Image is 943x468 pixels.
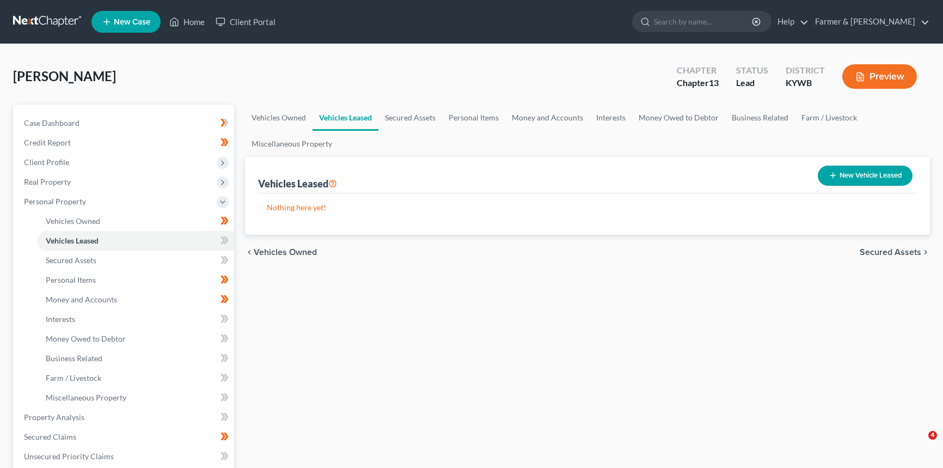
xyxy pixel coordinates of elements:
[818,166,913,186] button: New Vehicle Leased
[15,113,234,133] a: Case Dashboard
[795,105,864,131] a: Farm / Livestock
[24,197,86,206] span: Personal Property
[24,412,84,422] span: Property Analysis
[24,432,76,441] span: Secured Claims
[906,431,932,457] iframe: Intercom live chat
[810,12,929,32] a: Farmer & [PERSON_NAME]
[24,452,114,461] span: Unsecured Priority Claims
[37,309,234,329] a: Interests
[37,251,234,270] a: Secured Assets
[24,157,69,167] span: Client Profile
[46,295,117,304] span: Money and Accounts
[164,12,210,32] a: Home
[590,105,632,131] a: Interests
[46,275,96,284] span: Personal Items
[37,349,234,368] a: Business Related
[772,12,809,32] a: Help
[736,77,768,89] div: Lead
[378,105,442,131] a: Secured Assets
[842,64,917,89] button: Preview
[725,105,795,131] a: Business Related
[24,118,79,127] span: Case Dashboard
[313,105,378,131] a: Vehicles Leased
[24,138,71,147] span: Credit Report
[442,105,505,131] a: Personal Items
[15,447,234,466] a: Unsecured Priority Claims
[254,248,317,257] span: Vehicles Owned
[37,290,234,309] a: Money and Accounts
[15,408,234,427] a: Property Analysis
[24,177,71,186] span: Real Property
[245,248,317,257] button: chevron_left Vehicles Owned
[928,431,937,440] span: 4
[677,77,719,89] div: Chapter
[37,368,234,388] a: Farm / Livestock
[505,105,590,131] a: Money and Accounts
[46,393,126,402] span: Miscellaneous Property
[654,11,754,32] input: Search by name...
[46,354,102,363] span: Business Related
[210,12,281,32] a: Client Portal
[786,77,825,89] div: KYWB
[13,68,116,84] span: [PERSON_NAME]
[677,64,719,77] div: Chapter
[245,131,339,157] a: Miscellaneous Property
[709,77,719,88] span: 13
[37,231,234,251] a: Vehicles Leased
[114,18,150,26] span: New Case
[46,256,96,265] span: Secured Assets
[15,133,234,153] a: Credit Report
[46,373,101,382] span: Farm / Livestock
[46,314,75,324] span: Interests
[267,202,908,213] p: Nothing here yet!
[37,388,234,408] a: Miscellaneous Property
[632,105,725,131] a: Money Owed to Debtor
[37,211,234,231] a: Vehicles Owned
[46,334,126,343] span: Money Owed to Debtor
[37,329,234,349] a: Money Owed to Debtor
[15,427,234,447] a: Secured Claims
[46,216,100,226] span: Vehicles Owned
[37,270,234,290] a: Personal Items
[245,105,313,131] a: Vehicles Owned
[46,236,99,245] span: Vehicles Leased
[860,248,921,257] span: Secured Assets
[921,248,930,257] i: chevron_right
[860,248,930,257] button: Secured Assets chevron_right
[736,64,768,77] div: Status
[245,248,254,257] i: chevron_left
[786,64,825,77] div: District
[258,177,337,190] div: Vehicles Leased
